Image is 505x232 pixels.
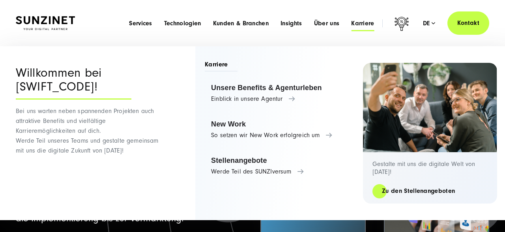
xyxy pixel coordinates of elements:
[423,19,436,27] div: de
[129,19,152,27] a: Services
[314,19,340,27] a: Über uns
[205,115,344,145] a: New Work So setzen wir New Work erfolgreich um
[213,19,269,27] a: Kunden & Branchen
[16,106,164,156] p: Bei uns warten neben spannenden Projekten auch attraktive Benefits und vielfältige Karrieremöglic...
[205,78,344,108] a: Unsere Benefits & Agenturleben Einblick in unsere Agentur
[164,19,201,27] a: Technologien
[372,187,464,196] a: Zu den Stellenangeboten
[372,160,488,176] p: Gestalte mit uns die digitale Welt von [DATE]!
[281,19,302,27] a: Insights
[16,16,75,30] img: SUNZINET Full Service Digital Agentur
[363,63,497,152] img: Digitalagentur und Internetagentur SUNZINET: 2 Frauen 3 Männer, die ein Selfie machen bei
[205,60,238,72] span: Karriere
[205,151,344,181] a: Stellenangebote Werde Teil des SUNZIversum
[447,11,489,35] a: Kontakt
[351,19,374,27] a: Karriere
[16,66,131,100] div: Willkommen bei [SWIFT_CODE]!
